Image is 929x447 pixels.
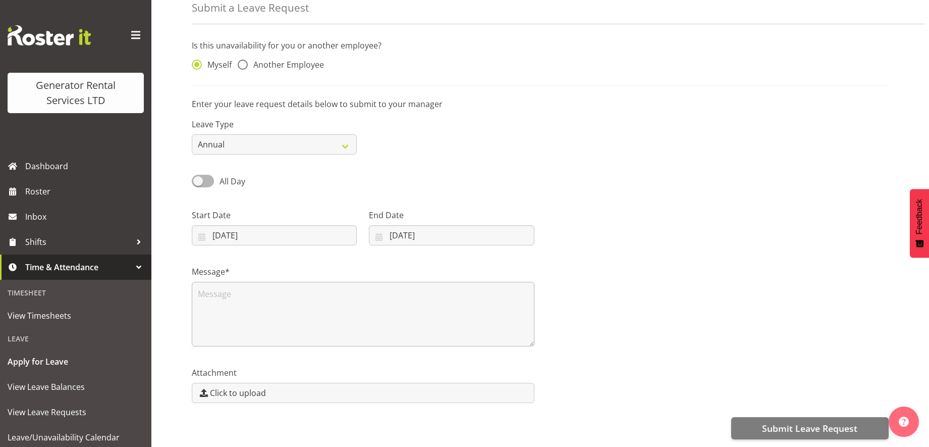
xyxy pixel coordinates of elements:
input: Click to select... [192,225,357,245]
span: All Day [220,176,245,187]
p: Enter your leave request details below to submit to your manager [192,98,889,110]
img: help-xxl-2.png [899,417,909,427]
span: Feedback [915,199,924,234]
span: Dashboard [25,159,146,174]
span: Leave/Unavailability Calendar [8,430,144,445]
label: Message* [192,266,534,278]
input: Click to select... [369,225,534,245]
a: View Timesheets [3,303,149,328]
h4: Submit a Leave Request [192,2,309,14]
label: End Date [369,209,534,221]
span: Apply for Leave [8,354,144,369]
label: Attachment [192,367,534,379]
span: Myself [202,60,232,70]
span: Inbox [25,209,146,224]
span: Another Employee [248,60,324,70]
span: Time & Attendance [25,260,131,275]
a: View Leave Balances [3,374,149,400]
a: View Leave Requests [3,400,149,425]
label: Start Date [192,209,357,221]
button: Submit Leave Request [731,417,889,439]
span: View Leave Balances [8,379,144,394]
p: Is this unavailability for you or another employee? [192,39,889,52]
div: Leave [3,328,149,349]
div: Timesheet [3,282,149,303]
span: View Timesheets [8,308,144,323]
a: Apply for Leave [3,349,149,374]
span: Submit Leave Request [762,422,857,435]
div: Generator Rental Services LTD [18,78,134,108]
span: Roster [25,184,146,199]
button: Feedback - Show survey [910,189,929,258]
span: View Leave Requests [8,405,144,420]
img: Rosterit website logo [8,25,91,45]
span: Click to upload [210,387,266,399]
span: Shifts [25,234,131,250]
label: Leave Type [192,118,357,130]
